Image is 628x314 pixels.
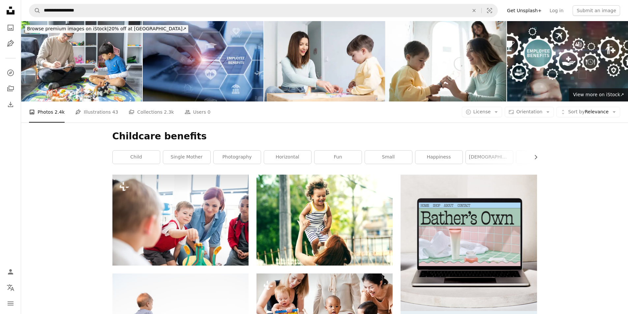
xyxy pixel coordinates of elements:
[546,5,567,16] a: Log in
[466,151,513,164] a: [DEMOGRAPHIC_DATA]
[4,265,17,278] a: Log in / Sign up
[569,88,628,101] a: View more on iStock↗
[467,4,481,17] button: Clear
[365,151,412,164] a: small
[214,151,261,164] a: photography
[21,21,192,37] a: Browse premium images on iStock|20% off at [GEOGRAPHIC_DATA]↗
[415,151,463,164] a: happiness
[112,175,249,265] img: A group of small school kids with teacher sitting on the floor in class, learning science.
[27,26,186,31] span: 20% off at [GEOGRAPHIC_DATA] ↗
[164,108,174,116] span: 2.3k
[4,82,17,95] a: Collections
[264,21,385,101] img: Physiotherapist playing skill games with autistic boy in a center
[27,26,108,31] span: Browse premium images on iStock |
[143,21,264,101] img: Employee benifits concept. Indirect and non-cash compensation paid to employees offered to attrac...
[507,21,628,101] img: HR concept, employee welfare Welfare and Compensation Health Insurance Pension Plan Vacation Pare...
[462,107,502,117] button: License
[516,151,563,164] a: playing
[503,5,546,16] a: Get Unsplash+
[556,107,620,117] button: Sort byRelevance
[568,109,584,114] span: Sort by
[207,108,210,116] span: 0
[112,130,537,142] h1: Childcare benefits
[112,108,118,116] span: 43
[29,4,41,17] button: Search Unsplash
[75,101,118,123] a: Illustrations 43
[568,109,609,115] span: Relevance
[573,5,620,16] button: Submit an image
[473,109,491,114] span: License
[264,151,311,164] a: horizontal
[129,101,174,123] a: Collections 2.3k
[185,101,211,123] a: Users 0
[516,109,542,114] span: Orientation
[163,151,210,164] a: single mother
[314,151,362,164] a: fun
[256,217,393,223] a: selective focus photo of woman lifting child during daytime
[112,217,249,223] a: A group of small school kids with teacher sitting on the floor in class, learning science.
[4,37,17,50] a: Illustrations
[530,151,537,164] button: scroll list to the right
[482,4,497,17] button: Visual search
[21,21,142,101] img: Child Psychotherapy
[505,107,554,117] button: Orientation
[256,175,393,265] img: selective focus photo of woman lifting child during daytime
[573,92,624,97] span: View more on iStock ↗
[386,21,507,101] img: Psychologist welcomes child with autism at school gate
[29,4,498,17] form: Find visuals sitewide
[4,281,17,294] button: Language
[4,297,17,310] button: Menu
[4,66,17,79] a: Explore
[4,98,17,111] a: Download History
[113,151,160,164] a: child
[4,21,17,34] a: Photos
[401,175,537,311] img: file-1707883121023-8e3502977149image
